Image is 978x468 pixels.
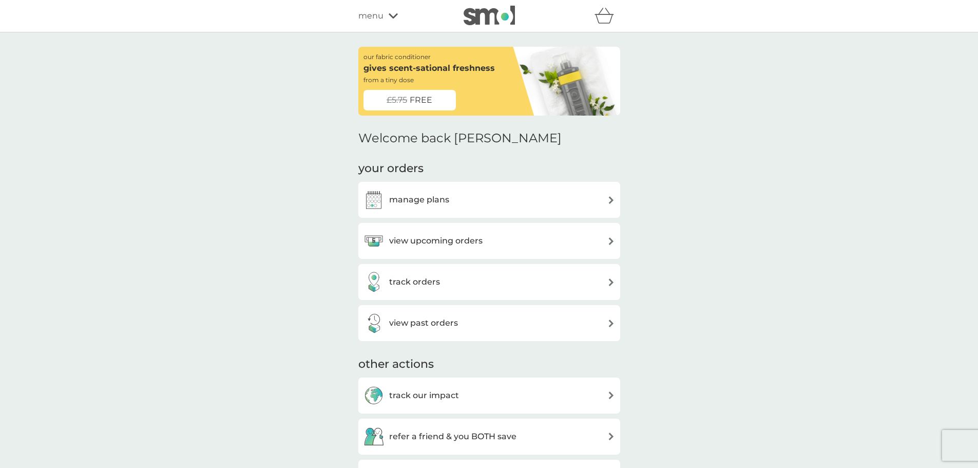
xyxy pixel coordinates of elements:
[363,62,495,75] p: gives scent-sational freshness
[607,237,615,245] img: arrow right
[389,316,458,330] h3: view past orders
[358,357,434,372] h3: other actions
[607,433,615,440] img: arrow right
[363,52,431,62] p: our fabric conditioner
[358,9,383,23] span: menu
[389,430,516,443] h3: refer a friend & you BOTH save
[389,389,459,402] h3: track our impact
[387,93,407,107] span: £5.75
[607,391,615,399] img: arrow right
[389,275,440,289] h3: track orders
[358,131,562,146] h2: Welcome back [PERSON_NAME]
[358,161,424,177] h3: your orders
[464,6,515,25] img: smol
[595,6,620,26] div: basket
[607,196,615,204] img: arrow right
[389,193,449,207] h3: manage plans
[410,93,432,107] span: FREE
[607,278,615,286] img: arrow right
[363,75,414,85] p: from a tiny dose
[389,234,483,248] h3: view upcoming orders
[607,320,615,327] img: arrow right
